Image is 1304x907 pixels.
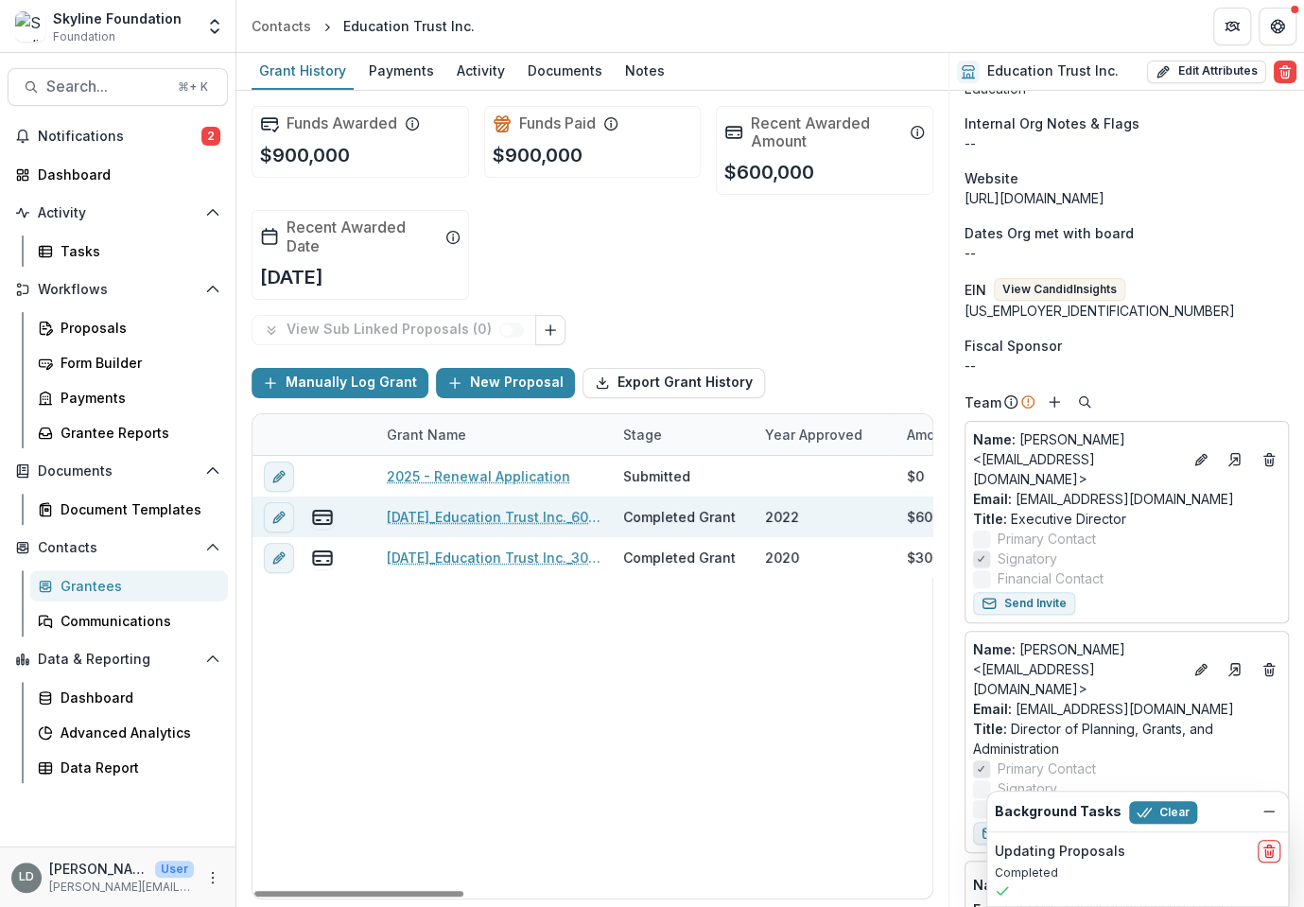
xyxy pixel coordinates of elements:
[965,113,1139,133] span: Internal Org Notes & Flags
[30,570,228,602] a: Grantees
[201,127,220,146] span: 2
[252,57,354,84] div: Grant History
[1129,801,1197,824] button: Clear
[724,158,814,186] p: $600,000
[765,548,799,567] div: 2020
[8,456,228,486] button: Open Documents
[38,129,201,145] span: Notifications
[53,9,182,28] div: Skyline Foundation
[965,190,1104,206] a: [URL][DOMAIN_NAME]
[30,752,228,783] a: Data Report
[1073,391,1096,413] button: Search
[1220,654,1250,685] a: Go to contact
[973,592,1075,615] button: Send Invite
[61,353,213,373] div: Form Builder
[907,466,924,486] div: $0
[998,529,1096,549] span: Primary Contact
[53,28,115,45] span: Foundation
[973,639,1182,699] a: Name: [PERSON_NAME] <[EMAIL_ADDRESS][DOMAIN_NAME]>
[38,463,198,480] span: Documents
[264,542,294,572] button: edit
[535,315,565,345] button: Link Grants
[30,382,228,413] a: Payments
[252,16,311,36] div: Contacts
[973,721,1007,737] span: Title :
[61,318,213,338] div: Proposals
[965,168,1018,188] span: Website
[1147,61,1266,83] button: Edit Attributes
[973,491,1012,507] span: Email:
[973,429,1182,489] a: Name: [PERSON_NAME] <[EMAIL_ADDRESS][DOMAIN_NAME]>
[387,548,600,567] a: [DATE]_Education Trust Inc._300000
[895,425,1030,445] div: Amount Awarded
[965,243,1289,263] p: --
[30,605,228,637] a: Communications
[895,414,1037,455] div: Amount Awarded
[8,121,228,151] button: Notifications2
[995,844,1125,860] h2: Updating Proposals
[436,368,575,398] button: New Proposal
[987,63,1119,79] h2: Education Trust Inc.
[623,466,690,486] div: Submitted
[965,280,986,300] p: EIN
[617,57,672,84] div: Notes
[965,392,1001,412] p: Team
[8,532,228,563] button: Open Contacts
[244,12,482,40] nav: breadcrumb
[30,494,228,525] a: Document Templates
[38,165,213,184] div: Dashboard
[994,278,1125,301] button: View CandidInsights
[1190,658,1212,681] button: Edit
[287,218,438,254] h2: Recent Awarded Date
[1043,391,1066,413] button: Add
[995,804,1121,820] h2: Background Tasks
[61,758,213,777] div: Data Report
[61,688,213,707] div: Dashboard
[973,699,1234,719] a: Email: [EMAIL_ADDRESS][DOMAIN_NAME]
[252,368,428,398] button: Manually Log Grant
[1213,8,1251,45] button: Partners
[754,414,895,455] div: Year approved
[973,641,1016,657] span: Name :
[61,499,213,519] div: Document Templates
[49,859,148,879] p: [PERSON_NAME]
[8,644,228,674] button: Open Data & Reporting
[174,77,212,97] div: ⌘ + K
[1258,658,1280,681] button: Deletes
[30,312,228,343] a: Proposals
[1220,445,1250,475] a: Go to contact
[8,274,228,305] button: Open Workflows
[973,877,1016,893] span: Name :
[973,639,1182,699] p: [PERSON_NAME] <[EMAIL_ADDRESS][DOMAIN_NAME]>
[38,540,198,556] span: Contacts
[201,866,224,889] button: More
[244,12,319,40] a: Contacts
[38,205,198,221] span: Activity
[1190,448,1212,471] button: Edit
[612,414,754,455] div: Stage
[973,822,1075,845] button: Send Invite
[998,568,1104,588] span: Financial Contact
[449,57,513,84] div: Activity
[998,778,1057,798] span: Signatory
[973,489,1234,509] a: Email: [EMAIL_ADDRESS][DOMAIN_NAME]
[998,759,1096,778] span: Primary Contact
[287,322,499,338] p: View Sub Linked Proposals ( 0 )
[260,263,323,291] p: [DATE]
[1274,61,1296,83] button: Delete
[375,414,612,455] div: Grant Name
[46,78,166,96] span: Search...
[49,879,194,896] p: [PERSON_NAME][EMAIL_ADDRESS][DOMAIN_NAME]
[19,871,34,883] div: Lisa Dinh
[965,336,1062,356] span: Fiscal Sponsor
[375,425,478,445] div: Grant Name
[30,417,228,448] a: Grantee Reports
[8,159,228,190] a: Dashboard
[30,235,228,267] a: Tasks
[965,223,1134,243] span: Dates Org met with board
[973,429,1182,489] p: [PERSON_NAME] <[EMAIL_ADDRESS][DOMAIN_NAME]>
[61,423,213,443] div: Grantee Reports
